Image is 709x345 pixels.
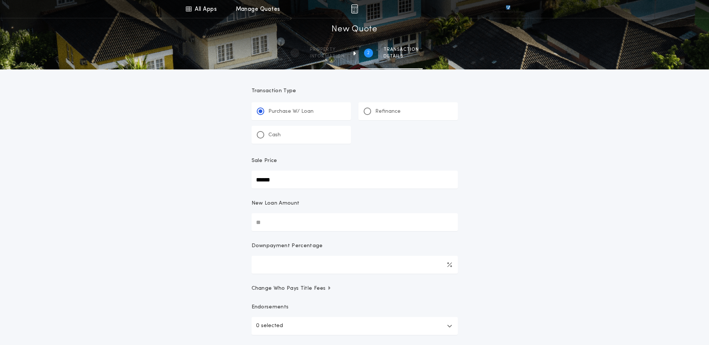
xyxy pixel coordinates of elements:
span: Change Who Pays Title Fees [252,285,332,292]
span: Property [310,47,345,53]
p: Refinance [375,108,401,115]
p: New Loan Amount [252,200,300,207]
p: Downpayment Percentage [252,242,323,250]
button: 0 selected [252,317,458,335]
input: Sale Price [252,171,458,189]
button: Change Who Pays Title Fees [252,285,458,292]
p: Endorsements [252,304,458,311]
p: Sale Price [252,157,277,165]
p: Purchase W/ Loan [268,108,314,115]
p: Cash [268,131,281,139]
img: vs-icon [492,5,524,13]
h1: New Quote [332,24,377,35]
h2: 2 [367,50,370,56]
input: New Loan Amount [252,213,458,231]
input: Downpayment Percentage [252,256,458,274]
span: Transaction [383,47,419,53]
p: Transaction Type [252,87,458,95]
span: information [310,53,345,59]
span: details [383,53,419,59]
img: img [351,4,358,13]
p: 0 selected [256,321,283,330]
